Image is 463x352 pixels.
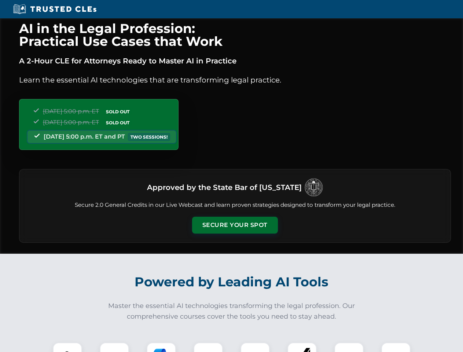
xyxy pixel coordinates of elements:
p: Master the essential AI technologies transforming the legal profession. Our comprehensive courses... [103,301,360,322]
img: Trusted CLEs [11,4,99,15]
img: Logo [305,178,323,197]
button: Secure Your Spot [192,217,278,234]
span: SOLD OUT [103,108,132,115]
span: [DATE] 5:00 p.m. ET [43,108,99,115]
p: Learn the essential AI technologies that are transforming legal practice. [19,74,451,86]
span: [DATE] 5:00 p.m. ET [43,119,99,126]
p: A 2-Hour CLE for Attorneys Ready to Master AI in Practice [19,55,451,67]
h1: AI in the Legal Profession: Practical Use Cases that Work [19,22,451,48]
span: SOLD OUT [103,119,132,126]
h3: Approved by the State Bar of [US_STATE] [147,181,302,194]
h2: Powered by Leading AI Tools [29,269,435,295]
p: Secure 2.0 General Credits in our Live Webcast and learn proven strategies designed to transform ... [28,201,442,209]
